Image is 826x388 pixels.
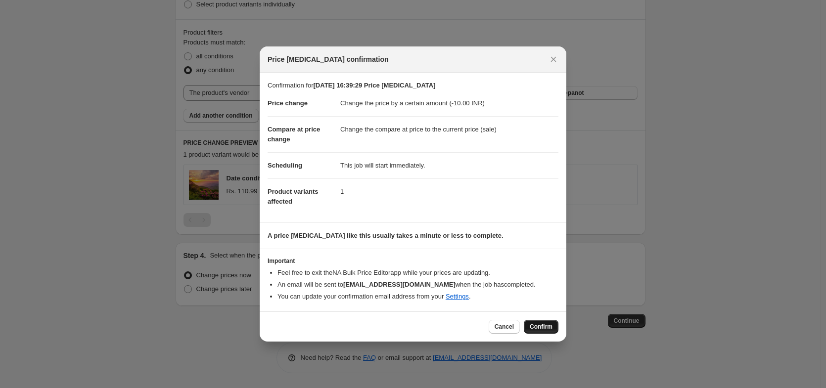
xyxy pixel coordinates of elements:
dd: 1 [340,178,558,205]
span: Scheduling [268,162,302,169]
dd: Change the compare at price to the current price (sale) [340,116,558,142]
span: Cancel [495,323,514,331]
dd: This job will start immediately. [340,152,558,178]
li: Feel free to exit the NA Bulk Price Editor app while your prices are updating. [277,268,558,278]
li: You can update your confirmation email address from your . [277,292,558,302]
button: Confirm [524,320,558,334]
b: A price [MEDICAL_DATA] like this usually takes a minute or less to complete. [268,232,504,239]
span: Price [MEDICAL_DATA] confirmation [268,54,389,64]
span: Product variants affected [268,188,319,205]
span: Compare at price change [268,126,320,143]
b: [EMAIL_ADDRESS][DOMAIN_NAME] [343,281,456,288]
span: Confirm [530,323,552,331]
li: An email will be sent to when the job has completed . [277,280,558,290]
p: Confirmation for [268,81,558,90]
button: Cancel [489,320,520,334]
h3: Important [268,257,558,265]
a: Settings [446,293,469,300]
button: Close [547,52,560,66]
span: Price change [268,99,308,107]
dd: Change the price by a certain amount (-10.00 INR) [340,90,558,116]
b: [DATE] 16:39:29 Price [MEDICAL_DATA] [313,82,435,89]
